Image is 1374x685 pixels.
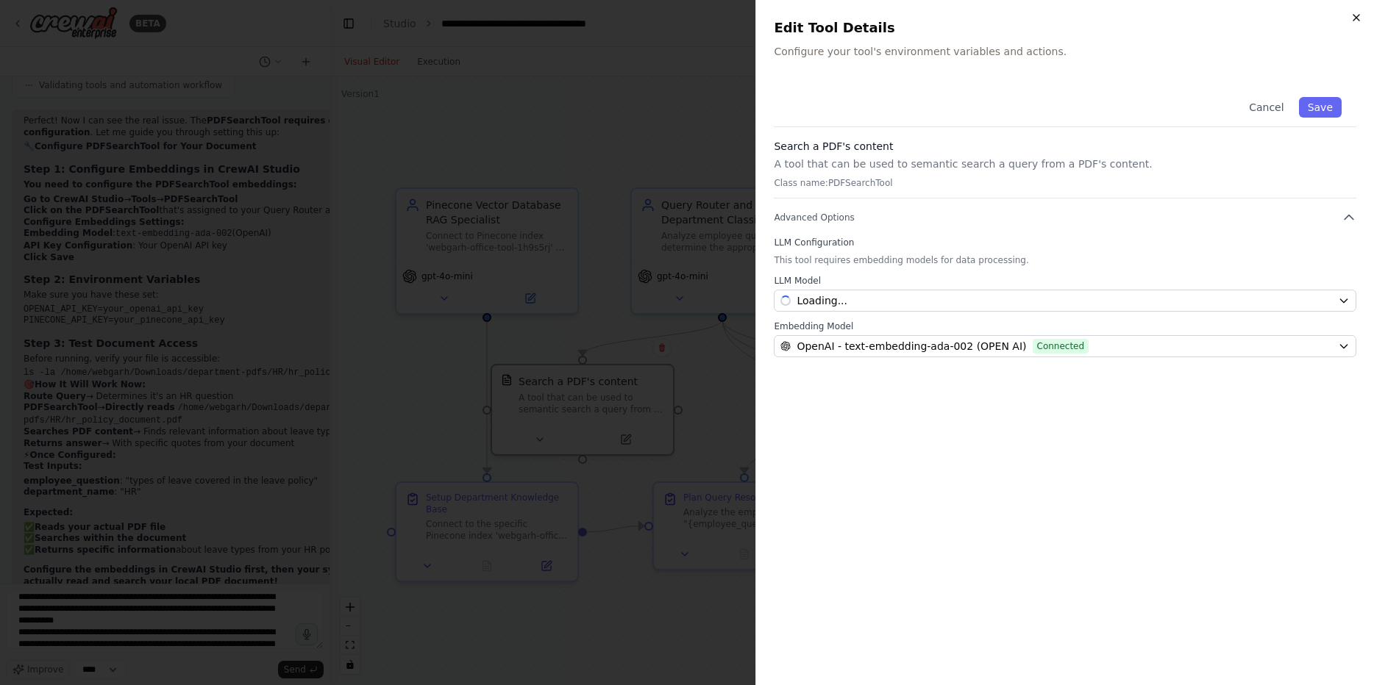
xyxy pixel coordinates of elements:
[774,237,1356,248] label: LLM Configuration
[797,293,847,308] span: openai/gpt-4.1
[774,139,1356,154] h3: Search a PDF's content
[774,290,1356,312] button: Loading...
[774,275,1356,287] label: LLM Model
[774,177,1356,189] p: Class name: PDFSearchTool
[774,335,1356,357] button: OpenAI - text-embedding-ada-002 (OPEN AI)Connected
[1299,97,1342,118] button: Save
[1033,339,1089,354] span: Connected
[774,210,1356,225] button: Advanced Options
[774,320,1356,332] label: Embedding Model
[797,339,1026,354] span: OpenAI - text-embedding-ada-002 (OPEN AI)
[774,18,1356,38] h2: Edit Tool Details
[1240,97,1292,118] button: Cancel
[774,157,1356,171] p: A tool that can be used to semantic search a query from a PDF's content.
[774,254,1356,266] p: This tool requires embedding models for data processing.
[774,212,854,223] span: Advanced Options
[774,44,1356,59] p: Configure your tool's environment variables and actions.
